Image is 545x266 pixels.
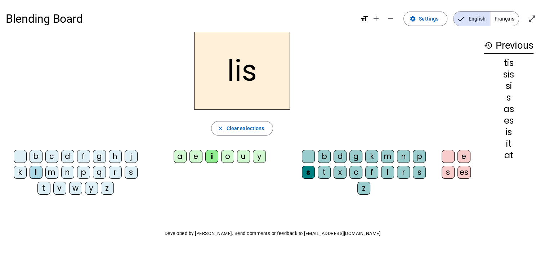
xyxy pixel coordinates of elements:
div: k [365,150,378,163]
div: p [413,150,426,163]
span: Français [490,12,519,26]
div: q [93,166,106,179]
div: g [349,150,362,163]
mat-icon: settings [410,15,416,22]
mat-icon: history [484,41,493,50]
div: s [413,166,426,179]
div: s [442,166,455,179]
div: sis [484,70,533,79]
div: j [125,150,138,163]
div: l [30,166,43,179]
div: s [125,166,138,179]
div: t [37,182,50,195]
div: a [174,150,187,163]
button: Increase font size [369,12,383,26]
p: Developed by [PERSON_NAME]. Send comments or feedback to [EMAIL_ADDRESS][DOMAIN_NAME] [6,229,539,238]
div: n [397,150,410,163]
div: f [77,150,90,163]
div: n [61,166,74,179]
div: x [334,166,347,179]
span: Clear selections [227,124,264,133]
div: c [45,150,58,163]
mat-icon: format_size [360,14,369,23]
div: z [357,182,370,195]
div: i [205,150,218,163]
button: Enter full screen [525,12,539,26]
mat-icon: open_in_full [528,14,536,23]
div: tis [484,59,533,67]
div: t [318,166,331,179]
mat-icon: remove [386,14,395,23]
mat-icon: close [217,125,224,132]
div: b [30,150,43,163]
div: d [61,150,74,163]
div: z [101,182,114,195]
div: w [69,182,82,195]
mat-icon: add [372,14,380,23]
button: Clear selections [211,121,273,136]
div: o [221,150,234,163]
div: f [365,166,378,179]
div: b [318,150,331,163]
button: Decrease font size [383,12,398,26]
div: r [397,166,410,179]
div: s [302,166,315,179]
div: es [457,166,471,179]
div: s [484,93,533,102]
div: si [484,82,533,90]
div: c [349,166,362,179]
h1: Blending Board [6,7,354,30]
div: m [45,166,58,179]
div: y [85,182,98,195]
div: e [457,150,470,163]
div: v [53,182,66,195]
button: Settings [403,12,447,26]
div: at [484,151,533,160]
div: u [237,150,250,163]
div: m [381,150,394,163]
div: r [109,166,122,179]
div: p [77,166,90,179]
div: l [381,166,394,179]
div: it [484,139,533,148]
div: y [253,150,266,163]
span: Settings [419,14,438,23]
div: is [484,128,533,137]
h2: lis [194,32,290,110]
div: h [109,150,122,163]
h3: Previous [484,37,533,54]
div: k [14,166,27,179]
div: es [484,116,533,125]
mat-button-toggle-group: Language selection [453,11,519,26]
div: e [189,150,202,163]
div: d [334,150,347,163]
span: English [454,12,490,26]
div: g [93,150,106,163]
div: as [484,105,533,114]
